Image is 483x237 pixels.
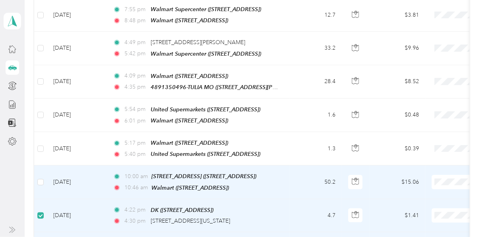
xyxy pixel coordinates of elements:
[124,105,147,114] span: 5:54 pm
[289,132,342,165] td: 1.3
[124,49,147,58] span: 5:42 pm
[151,106,260,113] span: United Supermarkets ([STREET_ADDRESS])
[47,99,107,132] td: [DATE]
[151,84,314,91] span: 4891350496-TULIA MO ([STREET_ADDRESS][PERSON_NAME])
[124,172,148,181] span: 10:00 am
[124,206,147,214] span: 4:22 pm
[151,6,261,12] span: Walmart Supercenter ([STREET_ADDRESS])
[124,117,147,125] span: 6:01 pm
[151,17,228,23] span: Walmart ([STREET_ADDRESS])
[151,140,228,146] span: Walmart ([STREET_ADDRESS])
[124,16,147,25] span: 8:48 pm
[370,165,425,199] td: $15.06
[47,165,107,199] td: [DATE]
[47,65,107,99] td: [DATE]
[289,99,342,132] td: 1.6
[370,132,425,165] td: $0.39
[124,5,147,14] span: 7:55 pm
[151,218,230,224] span: [STREET_ADDRESS][US_STATE]
[370,99,425,132] td: $0.48
[151,173,256,179] span: [STREET_ADDRESS] ([STREET_ADDRESS])
[47,32,107,65] td: [DATE]
[370,199,425,232] td: $1.41
[289,199,342,232] td: 4.7
[47,132,107,165] td: [DATE]
[289,165,342,199] td: 50.2
[151,117,228,124] span: Walmart ([STREET_ADDRESS])
[124,150,147,159] span: 5:40 pm
[124,83,147,91] span: 4:35 pm
[151,185,229,191] span: Walmart ([STREET_ADDRESS])
[124,38,147,47] span: 4:49 pm
[370,65,425,99] td: $8.52
[124,183,148,192] span: 10:46 am
[438,192,483,237] iframe: Everlance-gr Chat Button Frame
[289,32,342,65] td: 33.2
[370,32,425,65] td: $9.96
[124,139,147,148] span: 5:17 pm
[151,51,261,57] span: Walmart Supercenter ([STREET_ADDRESS])
[124,217,147,225] span: 4:30 pm
[47,199,107,232] td: [DATE]
[151,73,228,79] span: Walmart ([STREET_ADDRESS])
[151,39,245,46] span: [STREET_ADDRESS][PERSON_NAME]
[151,151,260,157] span: United Supermarkets ([STREET_ADDRESS])
[151,207,213,213] span: DK ([STREET_ADDRESS])
[289,65,342,99] td: 28.4
[124,72,147,80] span: 4:09 pm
